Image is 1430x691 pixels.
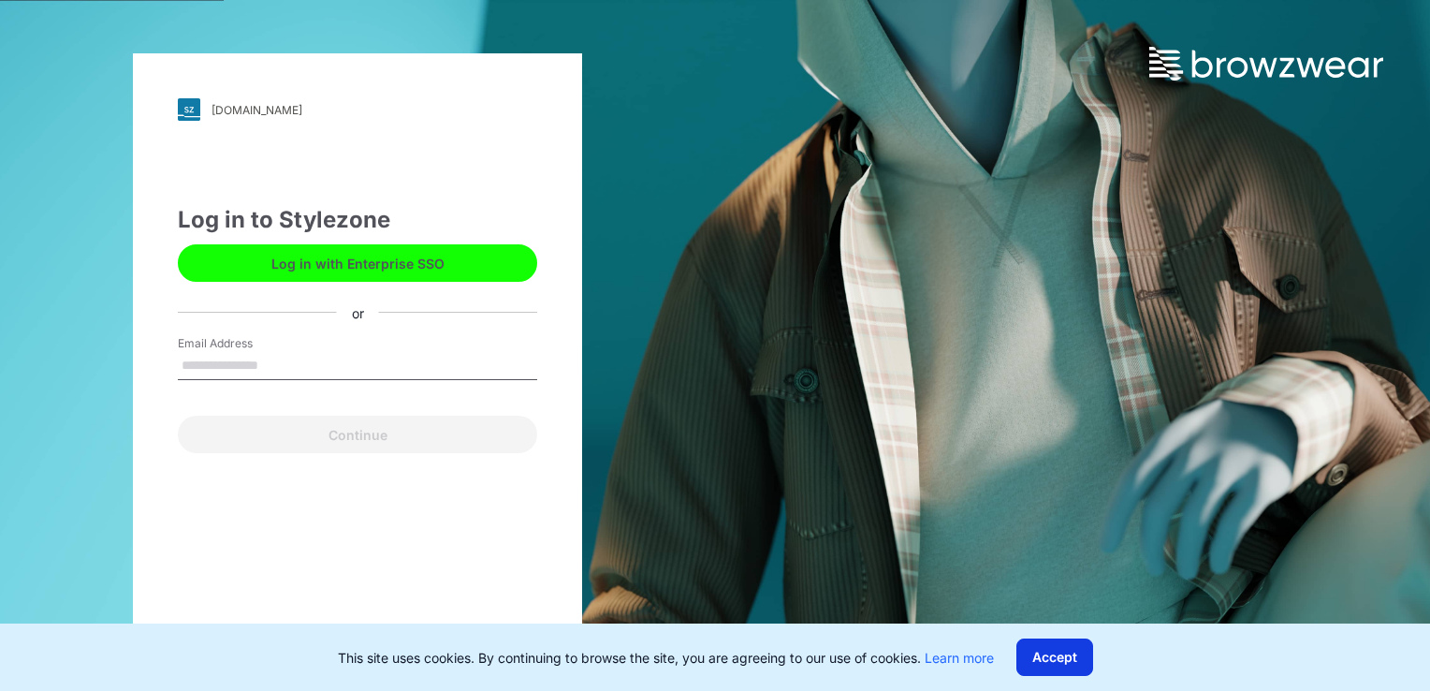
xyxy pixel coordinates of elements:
[338,648,994,668] p: This site uses cookies. By continuing to browse the site, you are agreeing to our use of cookies.
[925,650,994,666] a: Learn more
[178,244,537,282] button: Log in with Enterprise SSO
[178,203,537,237] div: Log in to Stylezone
[212,103,302,117] div: [DOMAIN_NAME]
[178,98,537,121] a: [DOMAIN_NAME]
[1149,47,1383,81] img: browzwear-logo.73288ffb.svg
[337,302,379,322] div: or
[1016,639,1093,676] button: Accept
[178,98,200,121] img: svg+xml;base64,PHN2ZyB3aWR0aD0iMjgiIGhlaWdodD0iMjgiIHZpZXdCb3g9IjAgMCAyOCAyOCIgZmlsbD0ibm9uZSIgeG...
[178,335,309,352] label: Email Address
